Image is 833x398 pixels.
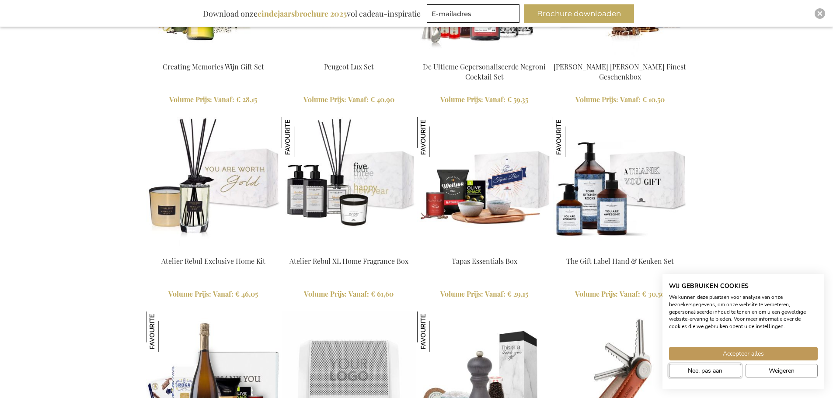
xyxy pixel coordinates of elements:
a: Volume Prijs: Vanaf € 46,05 [146,289,281,299]
a: Volume Prijs: Vanaf € 59,35 [417,95,552,105]
img: Tapas Essentials Box [417,117,552,252]
span: Volume Prijs: [440,95,483,104]
a: Volume Prijs: Vanaf € 10,50 [553,95,687,105]
span: € 30,50 [642,289,665,298]
button: Accepteer alle cookies [669,347,818,360]
span: Vanaf [620,289,640,298]
a: Jules Destrooper Jules' Finest Gift Box [553,51,687,59]
span: Volume Prijs: [168,289,211,298]
a: Peugeot Lux Set [324,62,374,71]
p: We kunnen deze plaatsen voor analyse van onze bezoekersgegevens, om onze website te verbeteren, g... [669,294,818,330]
img: The Gift Label Hand & Kitchen Set [553,117,687,252]
span: € 28,15 [236,95,257,104]
a: The Gift Label Hand & Keuken Set [566,256,674,266]
button: Alle cookies weigeren [746,364,818,377]
span: Volume Prijs: [303,95,346,104]
span: € 29,15 [507,289,528,298]
a: Creating Memories Wijn Gift Set [163,62,264,71]
a: Atelier Rebul XL Home Fragrance Box [289,256,408,266]
img: Atelier Rebul XL Home Fragrance Box [282,117,416,252]
span: € 61,60 [371,289,394,298]
span: Vanaf [485,95,505,104]
a: Volume Prijs: Vanaf € 28,15 [146,95,281,105]
span: Volume Prijs: [575,95,618,104]
a: The Ultimate Personalized Negroni Cocktail Set [417,51,552,59]
span: Accepteer alles [723,349,764,358]
span: € 46,05 [235,289,258,298]
a: EB-PKT-PEUG-CHAM-LUX [282,51,416,59]
span: € 59,35 [507,95,528,104]
a: Volume Prijs: Vanaf € 30,50 [553,289,687,299]
span: Vanaf [214,95,234,104]
div: Download onze vol cadeau-inspiratie [199,4,425,23]
a: [PERSON_NAME] [PERSON_NAME] Finest Geschenkbox [554,62,686,81]
a: Tapas Essentials Box [452,256,517,266]
span: Vanaf [620,95,641,104]
span: Vanaf [348,95,369,104]
span: Nee, pas aan [688,366,722,375]
span: Volume Prijs: [440,289,483,298]
img: The Gift Label Hand & Keuken Set [553,117,593,157]
img: Tapas Essentials Box [417,117,457,157]
a: The Gift Label Hand & Kitchen Set The Gift Label Hand & Keuken Set [553,246,687,254]
a: Atelier Rebul Exclusive Home Kit [161,256,265,266]
input: E-mailadres [427,4,519,23]
form: marketing offers and promotions [427,4,522,25]
a: Tapas Essentials Box Tapas Essentials Box [417,246,552,254]
a: Atelier Rebul XL Home Fragrance Box Atelier Rebul XL Home Fragrance Box [282,246,416,254]
span: Weigeren [769,366,795,375]
a: Personalised White Wine [146,51,281,59]
img: Close [817,11,823,16]
span: € 10,50 [642,95,665,104]
img: Atelier Rebul XL Home Fragrance Box [282,117,322,157]
button: Pas cookie voorkeuren aan [669,364,741,377]
span: Vanaf [349,289,369,298]
span: € 40,90 [370,95,394,104]
img: Atelier Rebul Exclusive Home Kit [146,117,281,252]
span: Vanaf [213,289,234,298]
a: Atelier Rebul Exclusive Home Kit [146,246,281,254]
span: Vanaf [485,289,505,298]
h2: Wij gebruiken cookies [669,282,818,290]
a: De Ultieme Gepersonaliseerde Negroni Cocktail Set [423,62,546,81]
img: The Office Party Box [146,311,186,352]
span: Volume Prijs: [169,95,212,104]
a: Volume Prijs: Vanaf € 40,90 [282,95,416,105]
div: Close [815,8,825,19]
img: Culinaire Peper & Zout Gift Box [417,311,457,352]
button: Brochure downloaden [524,4,634,23]
span: Volume Prijs: [304,289,347,298]
a: Volume Prijs: Vanaf € 29,15 [417,289,552,299]
b: eindejaarsbrochure 2025 [258,8,347,19]
a: Volume Prijs: Vanaf € 61,60 [282,289,416,299]
span: Volume Prijs: [575,289,618,298]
